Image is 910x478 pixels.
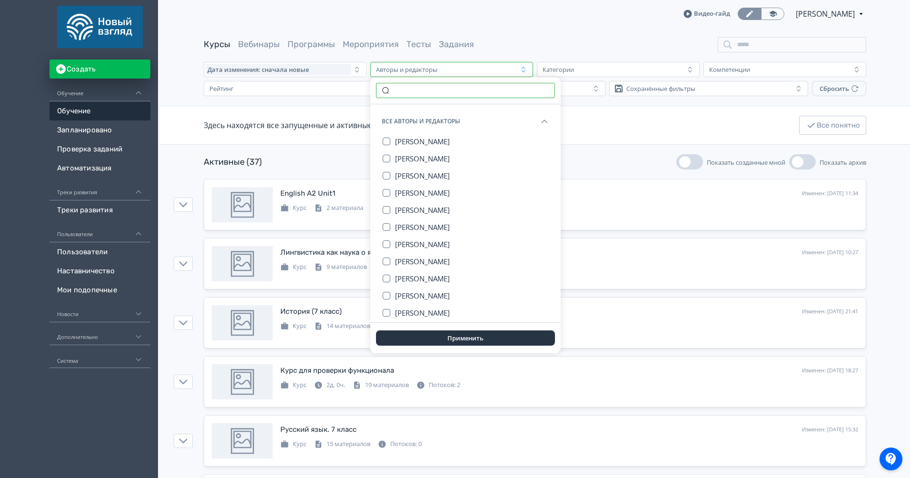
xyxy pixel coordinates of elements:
[709,66,750,73] div: Компетенции
[802,189,858,198] div: Изменен: [DATE] 11:34
[314,439,370,449] div: 15 материалов
[49,120,150,139] a: Запланировано
[314,262,367,272] div: 9 материалов
[395,219,549,236] button: [PERSON_NAME]
[395,222,450,232] span: [PERSON_NAME]
[280,380,307,390] div: Курс
[376,330,555,346] button: Применить
[204,62,366,77] button: Дата изменения: сначала новые
[49,159,150,178] a: Автоматизация
[343,39,399,50] a: Мероприятия
[353,380,409,390] div: 19 материалов
[395,274,450,283] span: [PERSON_NAME]
[280,439,307,449] div: Курс
[707,158,785,167] span: Показать созданные мной
[395,133,549,150] button: [PERSON_NAME]
[280,203,307,213] div: Курс
[537,62,700,77] button: Категории
[802,249,858,257] div: Изменен: [DATE] 10:27
[796,8,856,20] span: Григорий Волчков
[208,66,309,73] span: Дата изменения: сначала новые
[314,321,370,331] div: 14 материалов
[204,81,403,96] button: Рейтинг
[812,81,866,96] button: Сбросить
[49,101,150,120] a: Обучение
[49,322,150,345] div: Дополнительно
[376,66,437,73] div: Авторы и редакторы
[820,158,866,167] span: Показать архив
[802,308,858,316] div: Изменен: [DATE] 21:41
[395,167,549,184] button: [PERSON_NAME]
[280,188,335,199] div: English A2 Unit1
[395,270,549,287] button: [PERSON_NAME]
[49,280,150,299] a: Мои подопечные
[280,424,356,435] div: Русский язык. 7 класс
[49,299,150,322] div: Новости
[326,380,335,389] span: 2д.
[543,66,574,73] div: Категории
[439,39,474,50] a: Задания
[204,156,262,169] div: Активные (37)
[280,247,388,258] div: Лингвистика как наука о языке
[49,60,150,79] button: Создать
[703,62,866,77] button: Компетенции
[395,287,549,304] button: [PERSON_NAME]
[395,188,450,198] span: [PERSON_NAME]
[49,219,150,242] div: Пользователи
[395,171,450,180] span: [PERSON_NAME]
[49,345,150,368] div: Система
[395,184,549,201] button: [PERSON_NAME]
[609,81,808,96] button: Сохранённые фильтры
[49,261,150,280] a: Наставничество
[799,116,866,135] button: Все понятно
[395,154,450,163] span: [PERSON_NAME]
[395,137,450,146] span: [PERSON_NAME]
[378,439,422,449] div: Потоков: 0
[395,150,549,167] button: [PERSON_NAME]
[376,110,555,133] button: Все авторы и редакторы
[336,380,345,389] span: 0ч.
[683,9,730,19] a: Видео-гайд
[49,178,150,200] div: Треки развития
[802,367,858,375] div: Изменен: [DATE] 18:27
[280,306,342,317] div: История (7 класс)
[395,236,549,253] button: [PERSON_NAME]
[395,291,450,300] span: [PERSON_NAME]
[626,85,695,92] div: Сохранённые фильтры
[49,200,150,219] a: Треки развития
[395,257,450,266] span: [PERSON_NAME]
[49,79,150,101] div: Обучение
[761,8,784,20] a: Переключиться в режим ученика
[395,321,549,339] button: [PERSON_NAME]
[406,39,431,50] a: Тесты
[395,205,450,215] span: [PERSON_NAME]
[395,201,549,219] button: [PERSON_NAME]
[209,85,234,92] div: Рейтинг
[49,139,150,159] a: Проверка заданий
[395,253,549,270] button: [PERSON_NAME]
[280,321,307,331] div: Курс
[416,380,460,390] div: Потоков: 2
[802,426,858,434] div: Изменен: [DATE] 15:32
[287,39,335,50] a: Программы
[49,242,150,261] a: Пользователи
[238,39,280,50] a: Вебинары
[395,239,450,249] span: [PERSON_NAME]
[370,62,533,77] button: Авторы и редакторы
[314,203,363,213] div: 2 материала
[382,114,460,129] span: Все авторы и редакторы
[395,304,549,321] button: [PERSON_NAME]
[204,119,501,131] div: Здесь находятся все запущенные и активные мероприятия на текущий момент
[395,308,450,318] span: [PERSON_NAME]
[280,262,307,272] div: Курс
[57,6,143,48] img: https://files.teachbase.ru/system/account/58660/logo/medium-06d2db31b665f80610edcfcd78931e19.png
[204,39,230,50] a: Курсы
[280,365,394,376] div: Курс для проверки функционала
